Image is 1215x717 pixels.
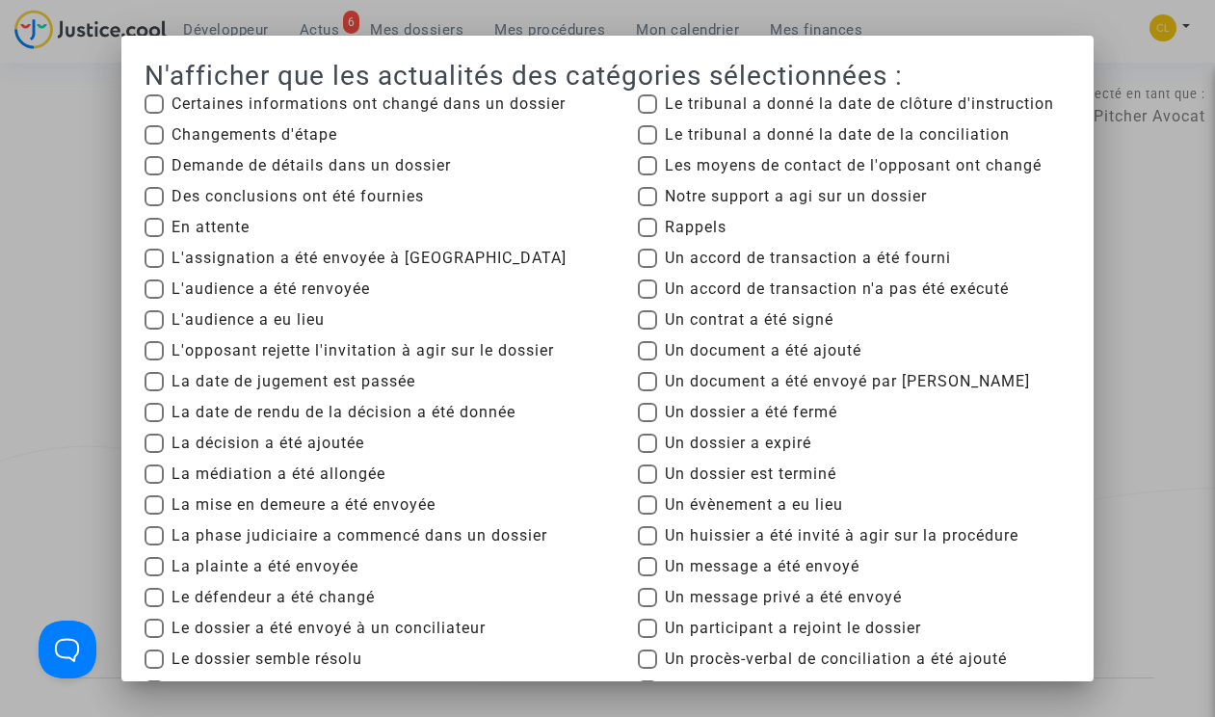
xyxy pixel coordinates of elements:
span: Les moyens de contact de l'opposant ont changé [665,154,1042,177]
span: La plainte a été envoyée [172,555,358,578]
span: Un recours administratif préalable a été refusé [665,678,1023,702]
span: Demande de détails dans un dossier [172,154,451,177]
span: Un dossier a expiré [665,432,811,455]
span: Le greffier a été invité [172,678,341,702]
iframe: Help Scout Beacon - Open [39,621,96,678]
span: Des conclusions ont été fournies [172,185,424,208]
span: Un accord de transaction n'a pas été exécuté [665,278,1009,301]
span: Le défendeur a été changé [172,586,375,609]
span: Un document a été envoyé par [PERSON_NAME] [665,370,1030,393]
span: Un procès-verbal de conciliation a été ajouté [665,648,1007,671]
span: Rappels [665,216,726,239]
span: Un dossier a été fermé [665,401,837,424]
span: L'audience a été renvoyée [172,278,370,301]
span: Un dossier est terminé [665,463,836,486]
span: Le dossier a été envoyé à un conciliateur [172,617,486,640]
span: Un contrat a été signé [665,308,833,332]
span: En attente [172,216,250,239]
span: Un message privé a été envoyé [665,586,902,609]
span: Le tribunal a donné la date de clôture d'instruction [665,93,1054,116]
span: L'audience a eu lieu [172,308,325,332]
span: Un participant a rejoint le dossier [665,617,921,640]
span: Un accord de transaction a été fourni [665,247,951,270]
h2: N'afficher que les actualités des catégories sélectionnées : [145,59,1070,93]
span: La date de jugement est passée [172,370,415,393]
span: La décision a été ajoutée [172,432,364,455]
span: Certaines informations ont changé dans un dossier [172,93,566,116]
span: La date de rendu de la décision a été donnée [172,401,515,424]
span: La phase judiciaire a commencé dans un dossier [172,524,547,547]
span: Notre support a agi sur un dossier [665,185,927,208]
span: Un huissier a été invité à agir sur la procédure [665,524,1018,547]
span: Un évènement a eu lieu [665,493,843,517]
span: Changements d'étape [172,123,337,146]
span: La médiation a été allongée [172,463,385,486]
span: Le dossier semble résolu [172,648,362,671]
span: Un message a été envoyé [665,555,859,578]
span: L'assignation a été envoyée à [GEOGRAPHIC_DATA] [172,247,567,270]
span: Un document a été ajouté [665,339,861,362]
span: L'opposant rejette l'invitation à agir sur le dossier [172,339,554,362]
span: Le tribunal a donné la date de la conciliation [665,123,1010,146]
span: La mise en demeure a été envoyée [172,493,436,517]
